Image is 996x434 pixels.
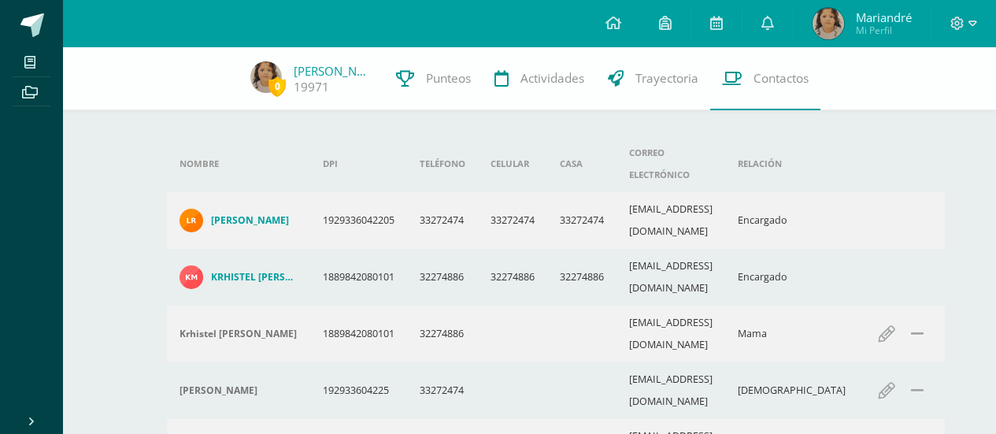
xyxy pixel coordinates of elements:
[725,135,858,192] th: Relación
[725,306,858,362] td: Mama
[250,61,282,93] img: c08031320184e2b9f8ce98e054d03d95.png
[407,306,478,362] td: 32274886
[520,70,584,87] span: Actividades
[180,328,298,340] div: Krhistel Stefanni Moya Molina
[635,70,698,87] span: Trayectoria
[407,192,478,249] td: 33272474
[616,362,725,419] td: [EMAIL_ADDRESS][DOMAIN_NAME]
[725,192,858,249] td: Encargado
[407,135,478,192] th: Teléfono
[710,47,820,110] a: Contactos
[478,192,547,249] td: 33272474
[407,362,478,419] td: 33272474
[180,328,297,340] h4: Krhistel [PERSON_NAME]
[211,214,289,227] h4: [PERSON_NAME]
[310,362,407,419] td: 192933604225
[180,209,203,232] img: 96a6d5c3bf1ea6b41dacf7036ea0b8d5.png
[813,8,844,39] img: c08031320184e2b9f8ce98e054d03d95.png
[616,135,725,192] th: Correo electrónico
[478,249,547,306] td: 32274886
[384,47,483,110] a: Punteos
[180,265,203,289] img: e3785c50592bb97d56fe208af7876725.png
[180,384,257,397] h4: [PERSON_NAME]
[856,9,912,25] span: Mariandré
[616,192,725,249] td: [EMAIL_ADDRESS][DOMAIN_NAME]
[483,47,596,110] a: Actividades
[310,192,407,249] td: 1929336042205
[753,70,809,87] span: Contactos
[180,209,298,232] a: [PERSON_NAME]
[167,135,310,192] th: Nombre
[616,249,725,306] td: [EMAIL_ADDRESS][DOMAIN_NAME]
[211,271,298,284] h4: KRHISTEL [PERSON_NAME]
[725,249,858,306] td: Encargado
[426,70,471,87] span: Punteos
[310,135,407,192] th: DPI
[310,249,407,306] td: 1889842080101
[547,192,616,249] td: 33272474
[725,362,858,419] td: [DEMOGRAPHIC_DATA]
[268,76,286,96] span: 0
[294,79,329,95] a: 19971
[294,63,372,79] a: [PERSON_NAME]
[180,384,298,397] div: Lenyn Leopoldo Ramos Giron
[180,265,298,289] a: KRHISTEL [PERSON_NAME]
[856,24,912,37] span: Mi Perfil
[596,47,710,110] a: Trayectoria
[547,135,616,192] th: Casa
[547,249,616,306] td: 32274886
[616,306,725,362] td: [EMAIL_ADDRESS][DOMAIN_NAME]
[478,135,547,192] th: Celular
[407,249,478,306] td: 32274886
[310,306,407,362] td: 1889842080101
